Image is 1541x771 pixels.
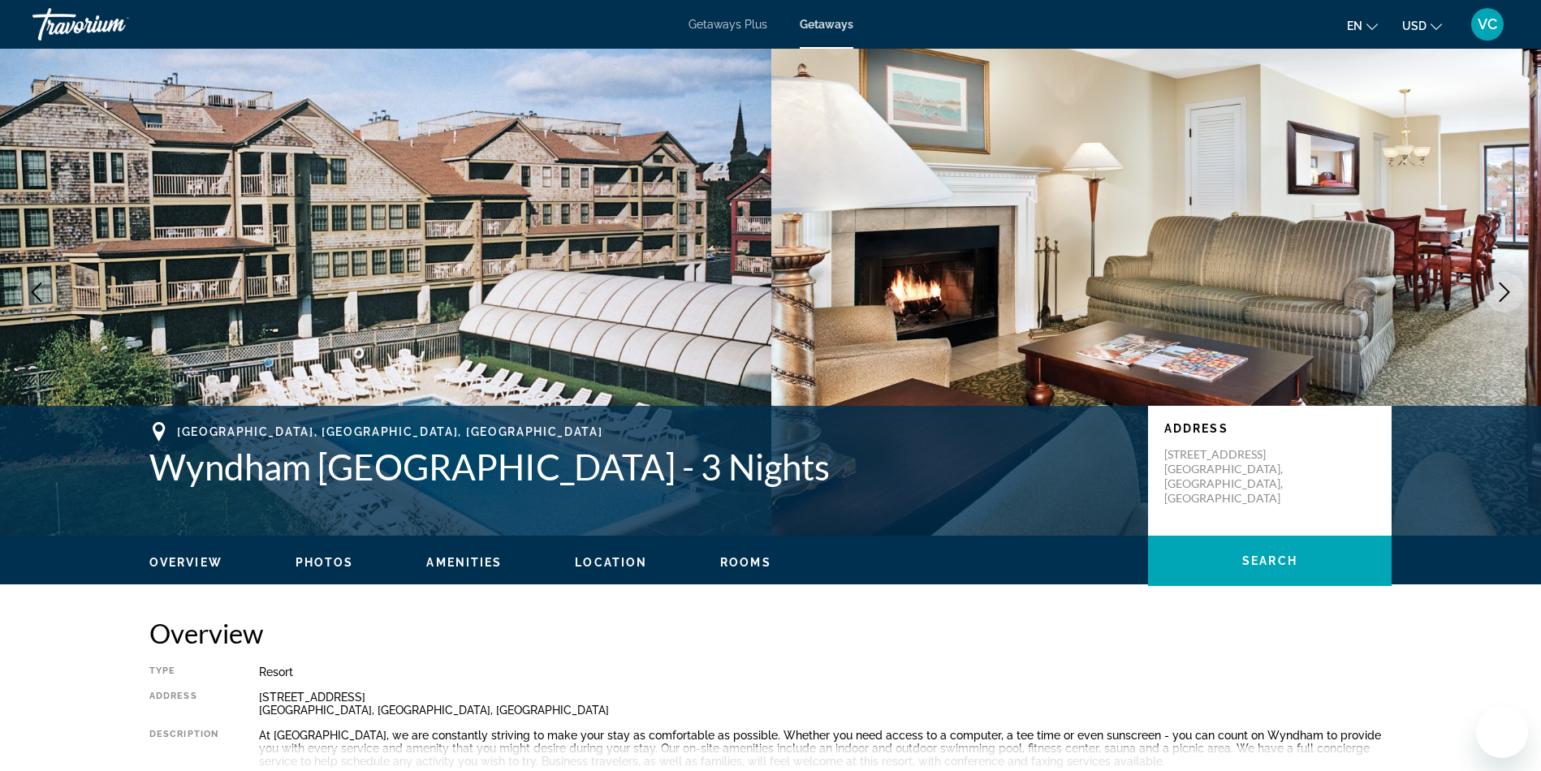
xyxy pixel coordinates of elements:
[149,691,218,717] div: Address
[720,556,771,569] span: Rooms
[1347,14,1378,37] button: Change language
[149,555,222,570] button: Overview
[575,556,647,569] span: Location
[426,555,502,570] button: Amenities
[1148,536,1392,586] button: Search
[296,555,354,570] button: Photos
[1164,447,1294,506] p: [STREET_ADDRESS] [GEOGRAPHIC_DATA], [GEOGRAPHIC_DATA], [GEOGRAPHIC_DATA]
[688,18,767,31] a: Getaways Plus
[1476,706,1528,758] iframe: Button to launch messaging window
[575,555,647,570] button: Location
[1402,19,1427,32] span: USD
[1478,16,1497,32] span: VC
[16,272,57,312] button: Previous image
[426,556,502,569] span: Amenities
[296,556,354,569] span: Photos
[32,3,195,45] a: Travorium
[259,665,1392,678] div: Resort
[149,617,1392,649] h2: Overview
[1347,19,1362,32] span: en
[259,729,1392,768] div: At [GEOGRAPHIC_DATA], we are constantly striving to make your stay as comfortable as possible. Wh...
[1164,422,1375,435] p: Address
[720,555,771,570] button: Rooms
[800,18,853,31] a: Getaways
[149,446,1132,488] h1: Wyndham [GEOGRAPHIC_DATA] - 3 Nights
[259,691,1392,717] div: [STREET_ADDRESS] [GEOGRAPHIC_DATA], [GEOGRAPHIC_DATA], [GEOGRAPHIC_DATA]
[1242,554,1297,567] span: Search
[177,425,602,438] span: [GEOGRAPHIC_DATA], [GEOGRAPHIC_DATA], [GEOGRAPHIC_DATA]
[1484,272,1525,312] button: Next image
[149,665,218,678] div: Type
[149,556,222,569] span: Overview
[1466,7,1509,41] button: User Menu
[149,729,218,768] div: Description
[1402,14,1442,37] button: Change currency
